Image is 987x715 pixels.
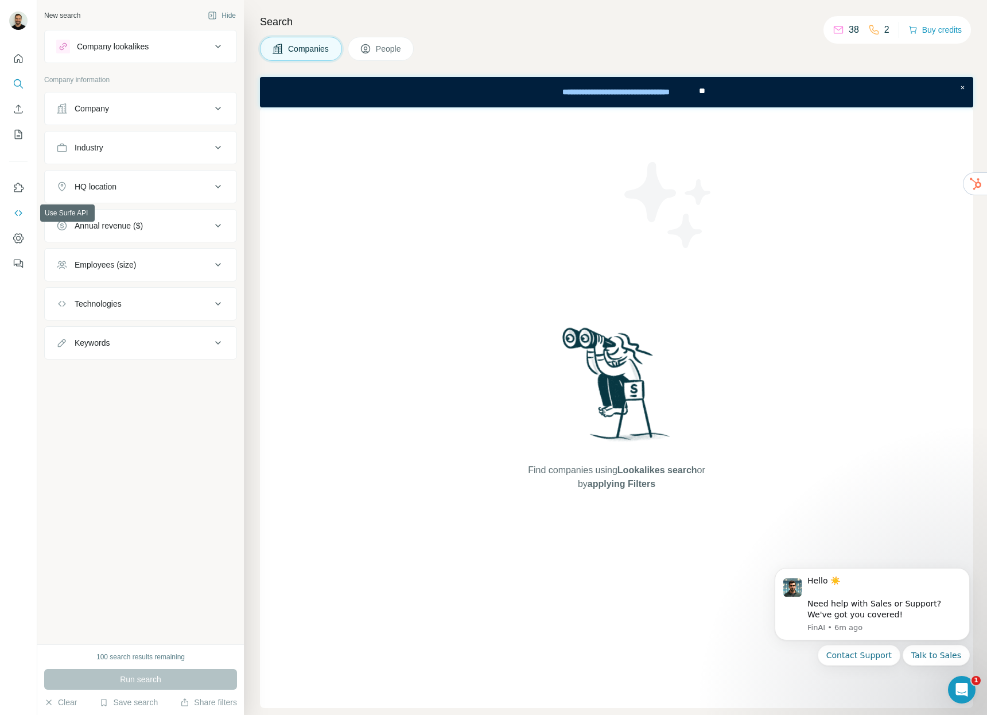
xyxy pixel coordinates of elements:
p: Company information [44,75,237,85]
button: Use Surfe API [9,203,28,223]
div: Annual revenue ($) [75,220,143,231]
div: Keywords [75,337,110,349]
button: Industry [45,134,236,161]
button: HQ location [45,173,236,200]
img: Surfe Illustration - Stars [617,153,720,257]
button: Enrich CSV [9,99,28,119]
iframe: Banner [260,77,973,107]
button: Dashboard [9,228,28,249]
button: Search [9,74,28,94]
button: Save search [99,697,158,708]
div: Employees (size) [75,259,136,270]
button: Hide [200,7,244,24]
div: New search [44,10,80,21]
button: Company lookalikes [45,33,236,60]
div: Company lookalikes [77,41,149,52]
div: HQ location [75,181,116,192]
button: Clear [44,697,77,708]
button: Technologies [45,290,236,318]
button: Buy credits [908,22,962,38]
div: 100 search results remaining [96,652,185,662]
span: Lookalikes search [617,465,697,475]
span: Find companies using or by [524,463,708,491]
div: Technologies [75,298,122,310]
span: People [376,43,402,55]
button: Employees (size) [45,251,236,279]
button: Use Surfe on LinkedIn [9,177,28,198]
button: My lists [9,124,28,145]
span: applying Filters [588,479,655,489]
button: Share filters [180,697,237,708]
p: 2 [884,23,889,37]
iframe: Intercom notifications message [757,554,987,709]
img: Avatar [9,11,28,30]
button: Company [45,95,236,122]
p: 38 [849,23,859,37]
img: Surfe Illustration - Woman searching with binoculars [557,324,677,453]
h4: Search [260,14,973,30]
div: Industry [75,142,103,153]
button: Quick start [9,48,28,69]
span: Companies [288,43,330,55]
button: Feedback [9,253,28,274]
span: 1 [972,676,981,685]
div: Company [75,103,109,114]
button: Annual revenue ($) [45,212,236,239]
button: Keywords [45,329,236,357]
iframe: Intercom live chat [948,676,976,704]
